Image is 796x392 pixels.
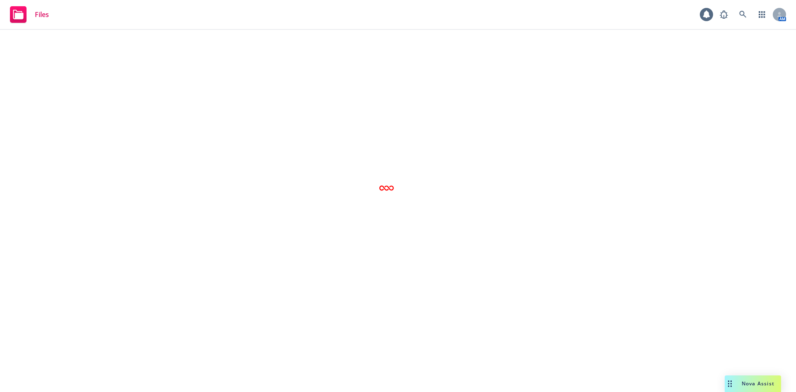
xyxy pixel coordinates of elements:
button: Nova Assist [725,375,781,392]
div: Drag to move [725,375,735,392]
a: Report a Bug [716,6,732,23]
a: Switch app [754,6,770,23]
a: Search [735,6,751,23]
span: Files [35,11,49,18]
a: Files [7,3,52,26]
span: Nova Assist [742,380,774,387]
